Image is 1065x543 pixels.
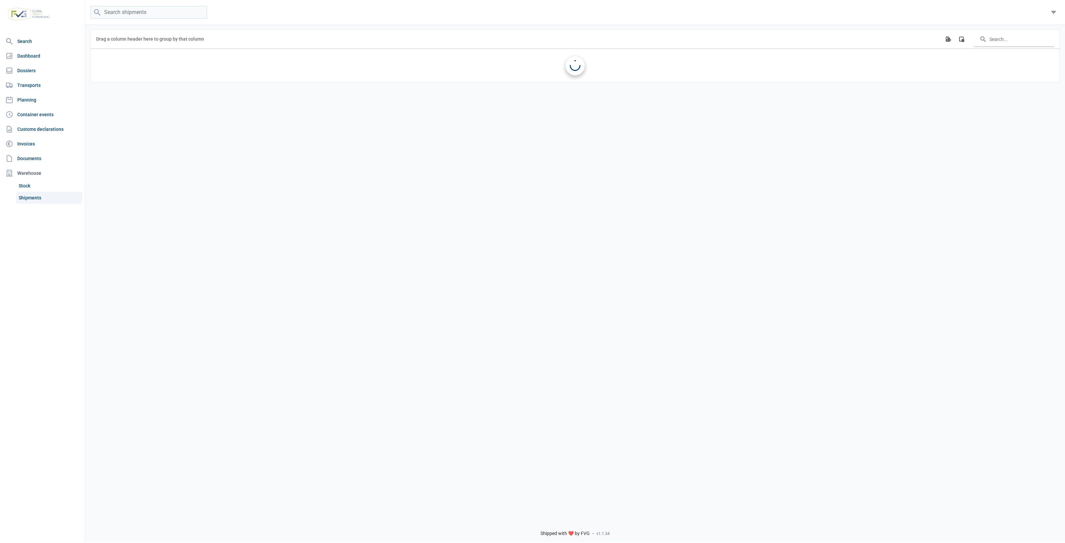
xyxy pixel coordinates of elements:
[3,35,82,48] a: Search
[3,108,82,121] a: Container events
[3,152,82,165] a: Documents
[16,180,82,192] a: Stock
[570,60,580,71] div: Loading...
[91,6,207,19] input: Search shipments
[956,33,967,45] div: Column Chooser
[3,123,82,136] a: Customs declarations
[16,192,82,204] a: Shipments
[3,137,82,150] a: Invoices
[1048,6,1060,18] div: filter
[596,531,610,536] span: v1.1.34
[592,531,594,537] span: -
[5,5,53,23] img: FVG - Global freight forwarding
[942,33,954,45] div: Export all data to Excel
[3,64,82,77] a: Dossiers
[3,49,82,63] a: Dashboard
[3,166,82,180] div: Warehouse
[540,531,590,537] span: Shipped with ❤️ by FVG
[3,93,82,107] a: Planning
[96,34,204,44] div: Drag a column header here to group by that column
[974,31,1054,47] input: Search in the data grid
[3,79,82,92] a: Transports
[96,30,1054,48] div: Data grid toolbar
